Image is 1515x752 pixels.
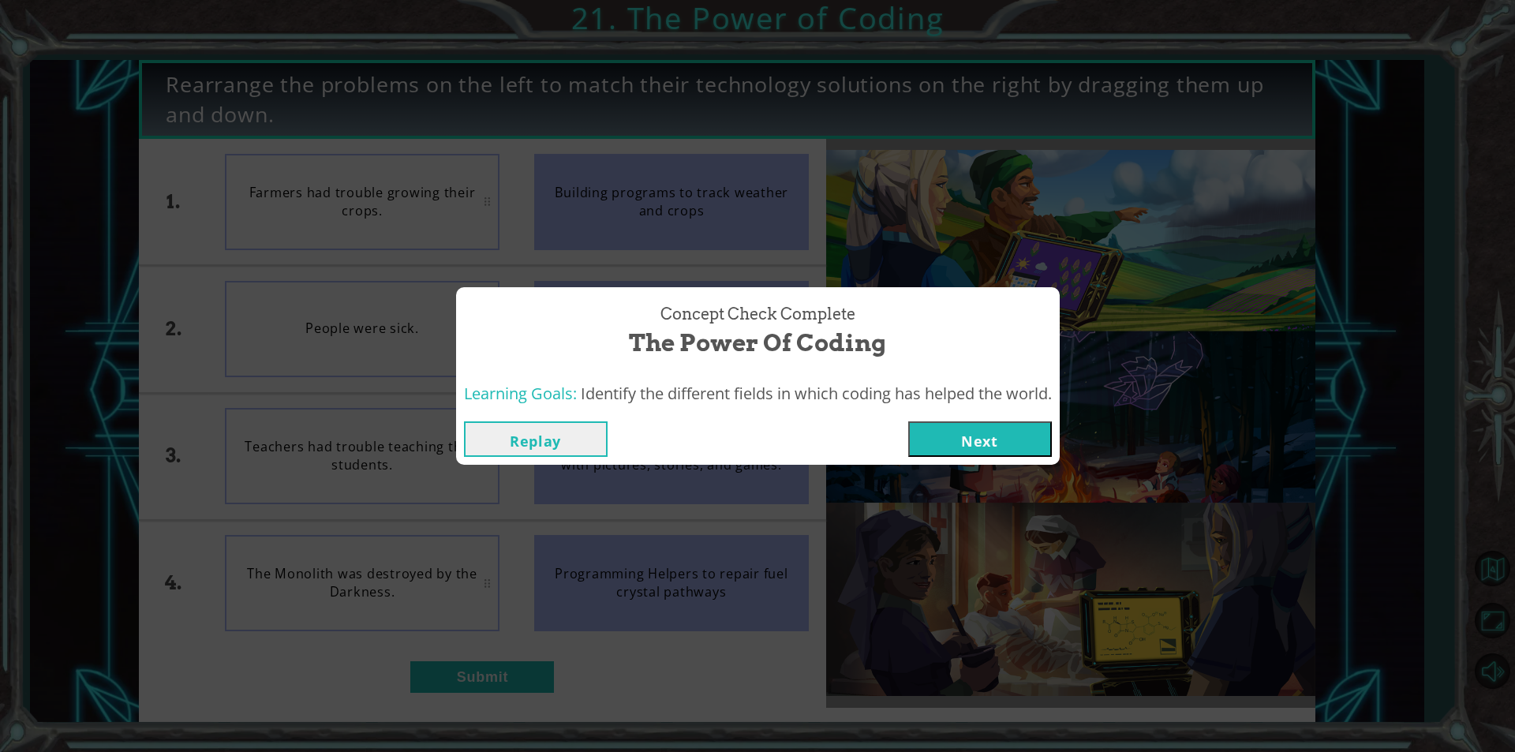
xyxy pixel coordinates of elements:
span: Identify the different fields in which coding has helped the world. [581,383,1052,404]
span: Learning Goals: [464,383,577,404]
span: Concept Check Complete [660,303,855,326]
button: Replay [464,421,608,457]
button: Next [908,421,1052,457]
span: The Power of Coding [629,326,886,360]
